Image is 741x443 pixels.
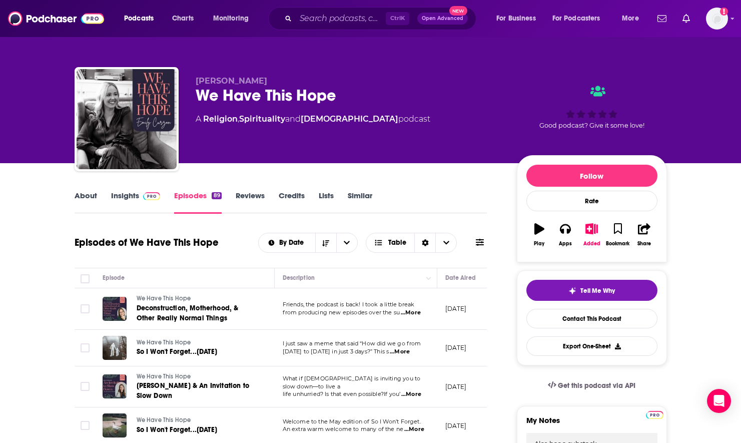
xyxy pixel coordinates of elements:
[81,304,90,313] span: Toggle select row
[552,217,578,253] button: Apps
[401,390,421,398] span: ...More
[445,304,467,313] p: [DATE]
[296,11,386,27] input: Search podcasts, credits, & more...
[583,241,600,247] div: Added
[137,372,257,381] a: We Have This Hope
[637,241,651,247] div: Share
[706,8,728,30] img: User Profile
[678,10,694,27] a: Show notifications dropdown
[172,12,194,26] span: Charts
[124,12,154,26] span: Podcasts
[196,76,267,86] span: [PERSON_NAME]
[212,192,221,199] div: 89
[526,165,657,187] button: Follow
[445,382,467,391] p: [DATE]
[137,304,239,322] span: Deconstruction, Motherhood, & Other Really Normal Things
[526,217,552,253] button: Play
[552,12,600,26] span: For Podcasters
[213,12,249,26] span: Monitoring
[445,272,476,284] div: Date Aired
[526,191,657,211] div: Rate
[137,294,257,303] a: We Have This Hope
[283,418,421,425] span: Welcome to the May edition of So I Won’t Forget.
[386,12,409,25] span: Ctrl K
[517,76,667,138] div: Good podcast? Give it some love!
[174,191,221,214] a: Episodes89
[137,425,217,434] span: So I Won't Forget...[DATE]
[117,11,167,27] button: open menu
[540,373,644,398] a: Get this podcast via API
[445,343,467,352] p: [DATE]
[539,122,644,129] span: Good podcast? Give it some love!
[279,191,305,214] a: Credits
[423,272,435,284] button: Column Actions
[631,217,657,253] button: Share
[622,12,639,26] span: More
[445,421,467,430] p: [DATE]
[706,8,728,30] button: Show profile menu
[559,241,572,247] div: Apps
[137,347,217,356] span: So I Won't Forget...[DATE]
[111,191,161,214] a: InsightsPodchaser Pro
[496,12,536,26] span: For Business
[238,114,239,124] span: ,
[706,8,728,30] span: Logged in as nwierenga
[401,309,421,317] span: ...More
[137,373,191,380] span: We Have This Hope
[203,114,238,124] a: Religion
[336,233,357,252] button: open menu
[77,69,177,169] a: We Have This Hope
[489,11,548,27] button: open menu
[534,241,544,247] div: Play
[279,239,307,246] span: By Date
[137,381,257,401] a: [PERSON_NAME] & An Invitation to Slow Down
[366,233,457,253] button: Choose View
[390,348,410,356] span: ...More
[278,7,486,30] div: Search podcasts, credits, & more...
[417,13,468,25] button: Open AdvancedNew
[526,336,657,356] button: Export One-Sheet
[283,309,400,316] span: from producing new episodes over the su
[404,425,424,433] span: ...More
[646,411,663,419] img: Podchaser Pro
[166,11,200,27] a: Charts
[546,11,615,27] button: open menu
[285,114,301,124] span: and
[206,11,262,27] button: open menu
[137,416,256,425] a: We Have This Hope
[422,16,463,21] span: Open Advanced
[81,343,90,352] span: Toggle select row
[388,239,406,246] span: Table
[526,280,657,301] button: tell me why sparkleTell Me Why
[137,381,249,400] span: [PERSON_NAME] & An Invitation to Slow Down
[137,295,191,302] span: We Have This Hope
[707,389,731,413] div: Open Intercom Messenger
[236,191,265,214] a: Reviews
[8,9,104,28] img: Podchaser - Follow, Share and Rate Podcasts
[258,233,358,253] h2: Choose List sort
[558,381,635,390] span: Get this podcast via API
[449,6,467,16] span: New
[283,340,421,347] span: I just saw a meme that said “How did we go from
[137,347,256,357] a: So I Won't Forget...[DATE]
[348,191,372,214] a: Similar
[143,192,161,200] img: Podchaser Pro
[283,375,421,390] span: What if [DEMOGRAPHIC_DATA] is inviting you to slow down—to live a
[283,272,315,284] div: Description
[137,339,191,346] span: We Have This Hope
[283,301,415,308] span: Friends, the podcast is back! I took a little break
[580,287,615,295] span: Tell Me Why
[615,11,651,27] button: open menu
[646,409,663,419] a: Pro website
[259,239,315,246] button: open menu
[605,217,631,253] button: Bookmark
[81,382,90,391] span: Toggle select row
[568,287,576,295] img: tell me why sparkle
[301,114,398,124] a: [DEMOGRAPHIC_DATA]
[319,191,334,214] a: Lists
[606,241,629,247] div: Bookmark
[315,233,336,252] button: Sort Direction
[239,114,285,124] a: Spirituality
